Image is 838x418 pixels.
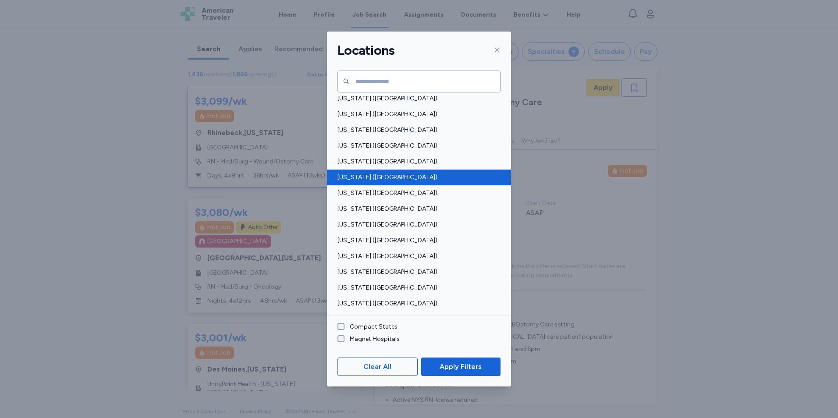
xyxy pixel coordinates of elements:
[337,283,495,292] span: [US_STATE] ([GEOGRAPHIC_DATA])
[337,189,495,198] span: [US_STATE] ([GEOGRAPHIC_DATA])
[337,205,495,213] span: [US_STATE] ([GEOGRAPHIC_DATA])
[337,142,495,150] span: [US_STATE] ([GEOGRAPHIC_DATA])
[337,110,495,119] span: [US_STATE] ([GEOGRAPHIC_DATA])
[337,252,495,261] span: [US_STATE] ([GEOGRAPHIC_DATA])
[421,358,501,376] button: Apply Filters
[337,315,495,324] span: [US_STATE] ([GEOGRAPHIC_DATA])
[337,220,495,229] span: [US_STATE] ([GEOGRAPHIC_DATA])
[363,361,391,372] span: Clear All
[337,42,394,59] h1: Locations
[337,358,418,376] button: Clear All
[337,268,495,276] span: [US_STATE] ([GEOGRAPHIC_DATA])
[337,157,495,166] span: [US_STATE] ([GEOGRAPHIC_DATA])
[344,322,398,331] label: Compact States
[337,173,495,182] span: [US_STATE] ([GEOGRAPHIC_DATA])
[440,361,482,372] span: Apply Filters
[337,299,495,308] span: [US_STATE] ([GEOGRAPHIC_DATA])
[337,126,495,135] span: [US_STATE] ([GEOGRAPHIC_DATA])
[337,236,495,245] span: [US_STATE] ([GEOGRAPHIC_DATA])
[337,94,495,103] span: [US_STATE] ([GEOGRAPHIC_DATA])
[344,335,400,344] label: Magnet Hospitals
